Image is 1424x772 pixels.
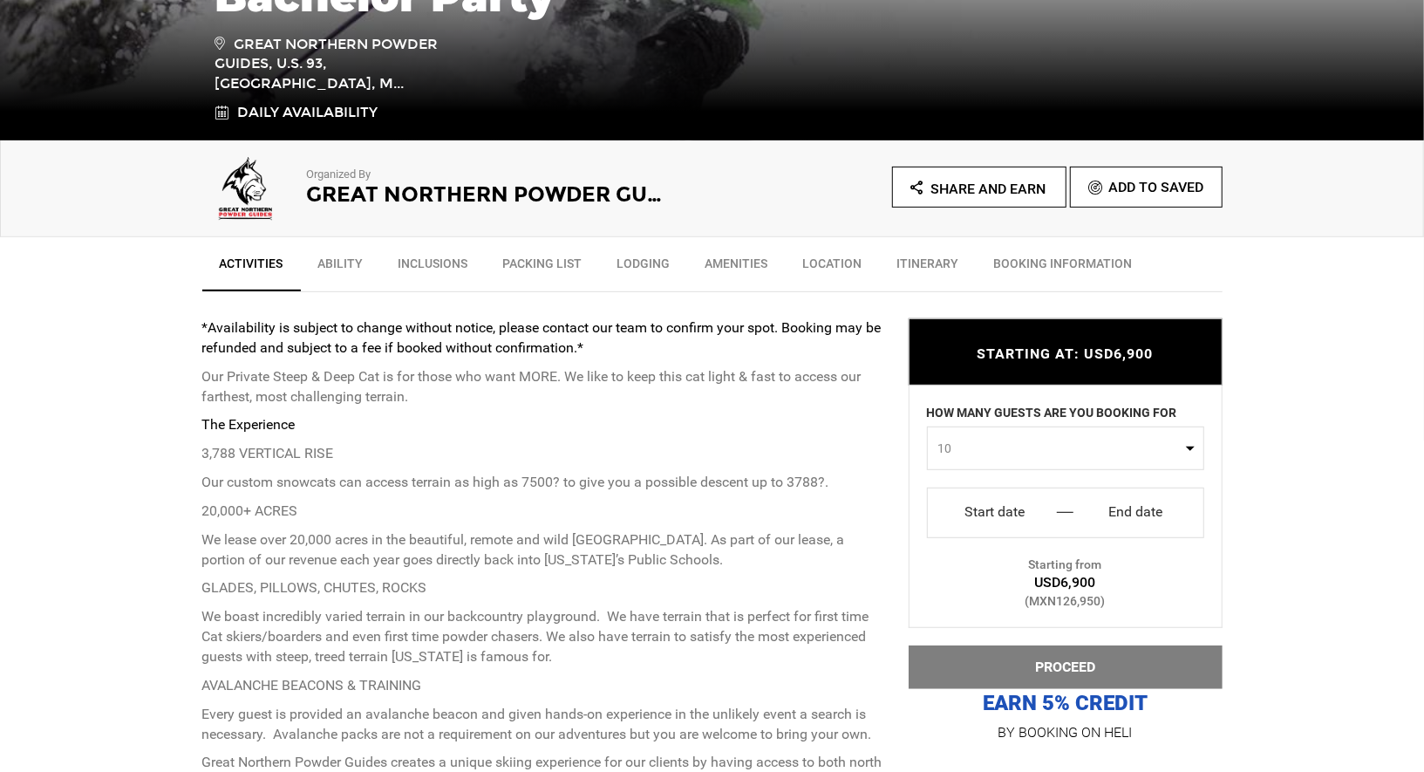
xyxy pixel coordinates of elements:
[486,246,600,290] a: Packing List
[238,104,378,120] span: Daily Availability
[215,33,464,95] span: Great Northern Powder Guides, U.S. 93, [GEOGRAPHIC_DATA], M...
[202,676,882,696] p: AVALANCHE BEACONS & TRAINING
[202,607,882,667] p: We boast incredibly varied terrain in our backcountry playground. We have terrain that is perfect...
[927,403,1177,426] label: HOW MANY GUESTS ARE YOU BOOKING FOR
[301,246,381,290] a: Ability
[307,183,664,206] h2: Great Northern Powder Guides
[927,426,1204,469] button: 10
[978,345,1154,362] span: STARTING AT: USD6,900
[880,246,977,290] a: Itinerary
[202,502,882,522] p: 20,000+ ACRES
[910,572,1222,592] div: USD6,900
[381,246,486,290] a: Inclusions
[202,154,290,224] img: img_9a11ce2f5ad7871fe2c2ac744f5003f1.png
[909,721,1223,745] p: BY BOOKING ON HELI
[202,705,882,745] p: Every guest is provided an avalanche beacon and given hands-on experience in the unlikely event a...
[202,578,882,598] p: GLADES, PILLOWS, CHUTES, ROCKS
[600,246,688,290] a: Lodging
[307,167,664,183] p: Organized By
[202,319,882,356] strong: *Availability is subject to change without notice, please contact our team to confirm your spot. ...
[938,439,1182,456] span: 10
[202,367,882,407] p: Our Private Steep & Deep Cat is for those who want MORE. We like to keep this cat light & fast to...
[202,416,296,433] strong: The Experience
[930,181,1046,197] span: Share and Earn
[910,592,1222,610] div: (MXN126,950)
[786,246,880,290] a: Location
[977,246,1150,290] a: BOOKING INFORMATION
[202,473,882,493] p: Our custom snowcats can access terrain as high as 7500? to give you a possible descent up to 3788?.
[202,444,882,464] p: 3,788 VERTICAL RISE
[909,646,1223,689] button: PROCEED
[202,246,301,291] a: Activities
[1109,179,1204,195] span: Add To Saved
[688,246,786,290] a: Amenities
[202,530,882,570] p: We lease over 20,000 acres in the beautiful, remote and wild [GEOGRAPHIC_DATA]. As part of our le...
